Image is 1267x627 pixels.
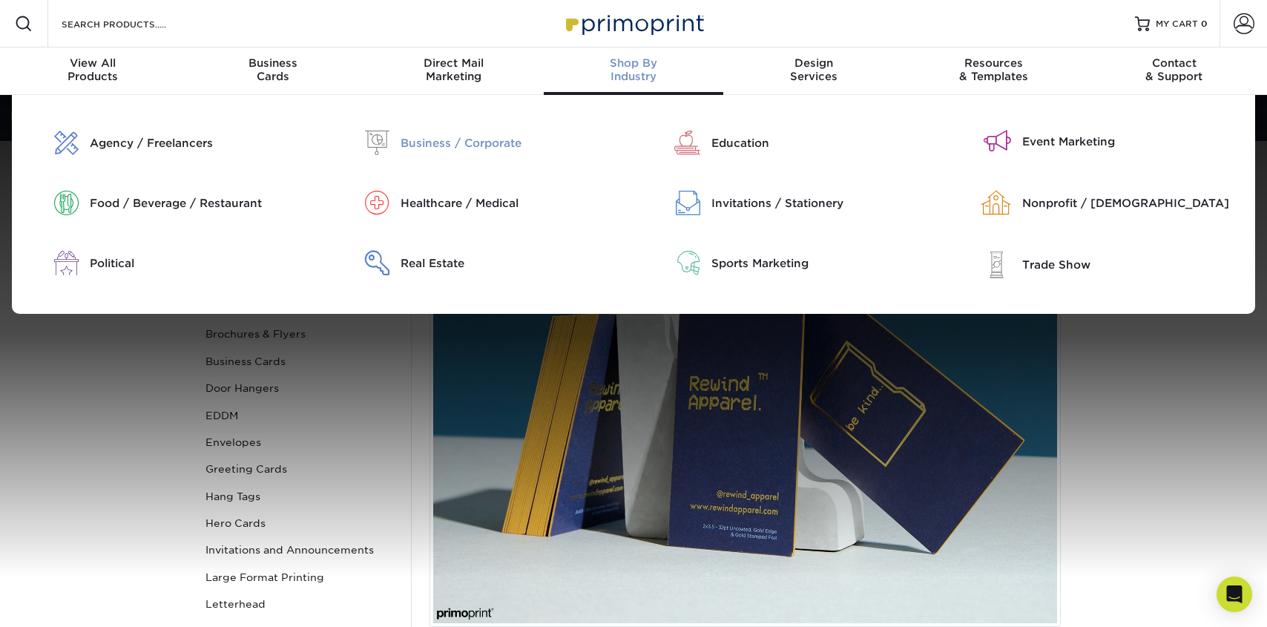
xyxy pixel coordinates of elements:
[1156,18,1198,30] span: MY CART
[1084,56,1264,70] span: Contact
[363,56,544,83] div: Marketing
[3,56,183,70] span: View All
[183,47,363,95] a: BusinessCards
[955,131,1244,152] a: Event Marketing
[183,56,363,70] span: Business
[401,255,622,272] div: Real Estate
[711,255,933,272] div: Sports Marketing
[200,564,400,591] a: Large Format Printing
[559,7,708,39] img: Primoprint
[401,135,622,151] div: Business / Corporate
[90,135,312,151] div: Agency / Freelancers
[1217,577,1252,612] div: Open Intercom Messenger
[711,195,933,211] div: Invitations / Stationery
[544,56,724,70] span: Shop By
[60,15,205,33] input: SEARCH PRODUCTS.....
[3,47,183,95] a: View AllProducts
[645,251,933,275] a: Sports Marketing
[544,47,724,95] a: Shop ByIndustry
[955,191,1244,215] a: Nonprofit / [DEMOGRAPHIC_DATA]
[711,135,933,151] div: Education
[904,47,1084,95] a: Resources& Templates
[1084,47,1264,95] a: Contact& Support
[90,255,312,272] div: Political
[1022,195,1244,211] div: Nonprofit / [DEMOGRAPHIC_DATA]
[645,191,933,215] a: Invitations / Stationery
[334,251,622,275] a: Real Estate
[645,131,933,155] a: Education
[334,191,622,215] a: Healthcare / Medical
[23,251,312,275] a: Political
[1022,134,1244,150] div: Event Marketing
[1201,19,1208,29] span: 0
[723,56,904,70] span: Design
[723,47,904,95] a: DesignServices
[363,56,544,70] span: Direct Mail
[723,56,904,83] div: Services
[1084,56,1264,83] div: & Support
[544,56,724,83] div: Industry
[200,591,400,617] a: Letterhead
[3,56,183,83] div: Products
[955,251,1244,278] a: Trade Show
[1022,257,1244,273] div: Trade Show
[904,56,1084,70] span: Resources
[334,131,622,155] a: Business / Corporate
[363,47,544,95] a: Direct MailMarketing
[90,195,312,211] div: Food / Beverage / Restaurant
[23,131,312,155] a: Agency / Freelancers
[23,191,312,215] a: Food / Beverage / Restaurant
[183,56,363,83] div: Cards
[904,56,1084,83] div: & Templates
[401,195,622,211] div: Healthcare / Medical
[4,582,126,622] iframe: Google Customer Reviews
